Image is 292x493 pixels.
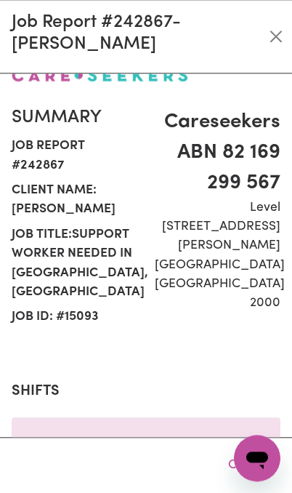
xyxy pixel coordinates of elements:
h2: Summary [12,107,137,129]
span: Careseekers [155,107,280,137]
h2: Job Report # 242867 - [PERSON_NAME] [12,12,265,55]
img: Careseekers logo [12,68,188,81]
span: Job report # 242867 [12,134,137,178]
span: Client name: [PERSON_NAME] [12,178,137,223]
button: Close [265,25,286,48]
span: Job ID: # 15093 [12,305,137,329]
h2: Shifts [12,382,280,400]
span: Job title: Support Worker Needed In [GEOGRAPHIC_DATA], [GEOGRAPHIC_DATA] [12,223,137,305]
span: [GEOGRAPHIC_DATA] [GEOGRAPHIC_DATA] 2000 [155,256,280,313]
button: Close [216,449,280,481]
iframe: Button to launch messaging window [234,435,280,481]
span: ABN 82 169 299 567 [155,137,280,199]
span: Level [STREET_ADDRESS][PERSON_NAME] [155,199,280,256]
